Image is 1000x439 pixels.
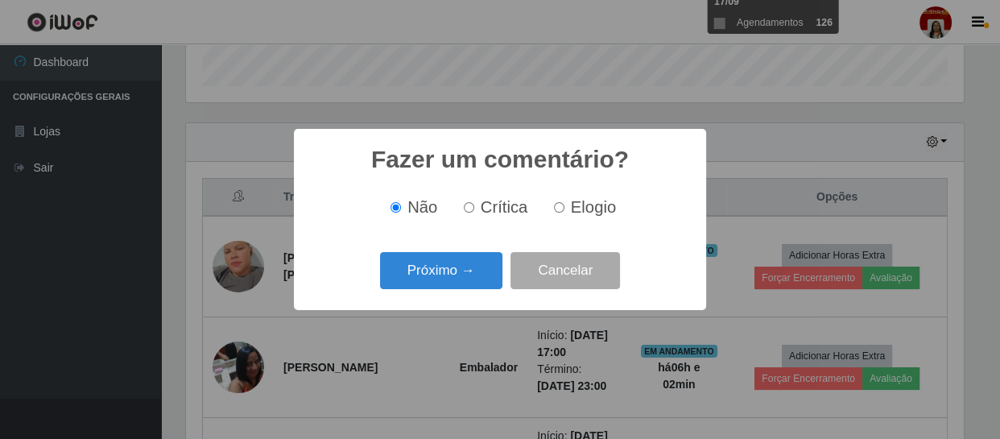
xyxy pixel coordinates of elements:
[571,198,616,216] span: Elogio
[380,252,502,290] button: Próximo →
[510,252,620,290] button: Cancelar
[407,198,437,216] span: Não
[371,145,629,174] h2: Fazer um comentário?
[481,198,528,216] span: Crítica
[390,202,401,213] input: Não
[464,202,474,213] input: Crítica
[554,202,564,213] input: Elogio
